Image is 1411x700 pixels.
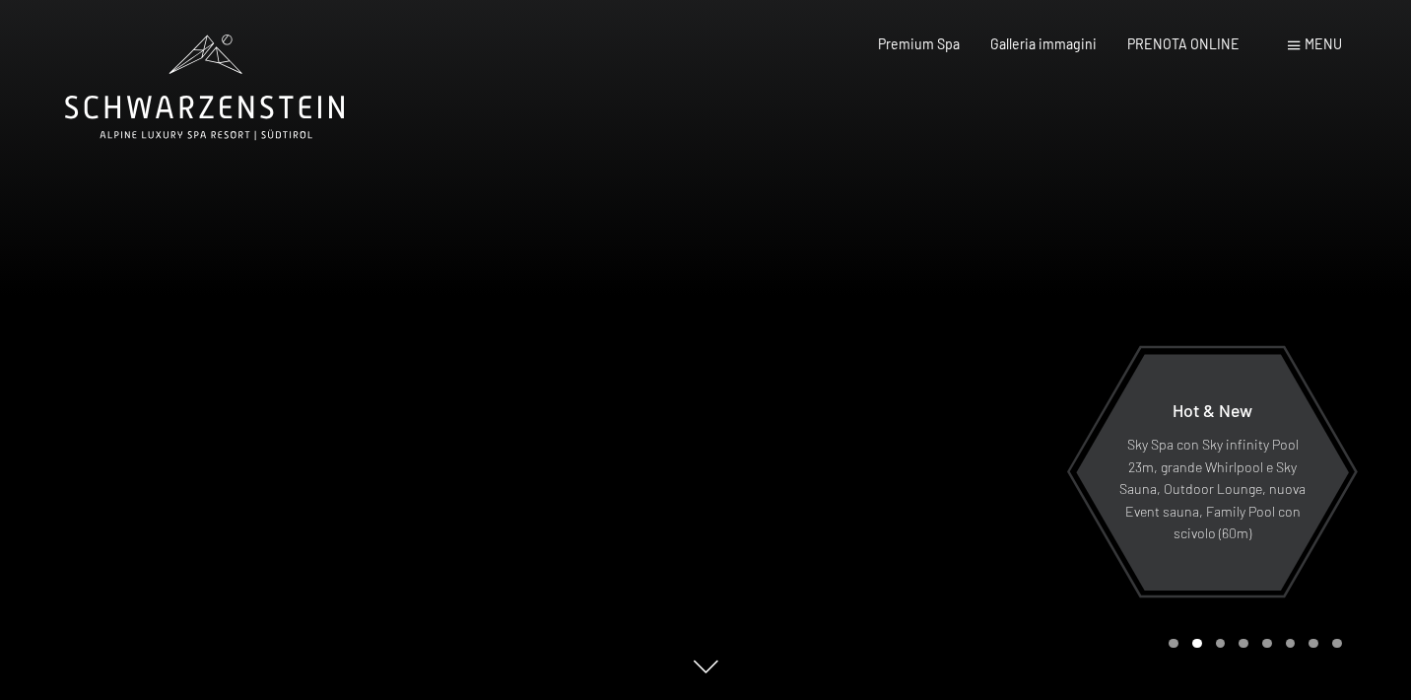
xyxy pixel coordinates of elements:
[1286,639,1296,649] div: Carousel Page 6
[1162,639,1341,649] div: Carousel Pagination
[1262,639,1272,649] div: Carousel Page 5
[878,35,960,52] a: Premium Spa
[1173,399,1252,421] span: Hot & New
[1127,35,1240,52] a: PRENOTA ONLINE
[1192,639,1202,649] div: Carousel Page 2 (Current Slide)
[1239,639,1248,649] div: Carousel Page 4
[1118,434,1307,545] p: Sky Spa con Sky infinity Pool 23m, grande Whirlpool e Sky Sauna, Outdoor Lounge, nuova Event saun...
[1169,639,1178,649] div: Carousel Page 1
[990,35,1097,52] a: Galleria immagini
[1075,353,1350,592] a: Hot & New Sky Spa con Sky infinity Pool 23m, grande Whirlpool e Sky Sauna, Outdoor Lounge, nuova ...
[1332,639,1342,649] div: Carousel Page 8
[1309,639,1318,649] div: Carousel Page 7
[1216,639,1226,649] div: Carousel Page 3
[1305,35,1342,52] span: Menu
